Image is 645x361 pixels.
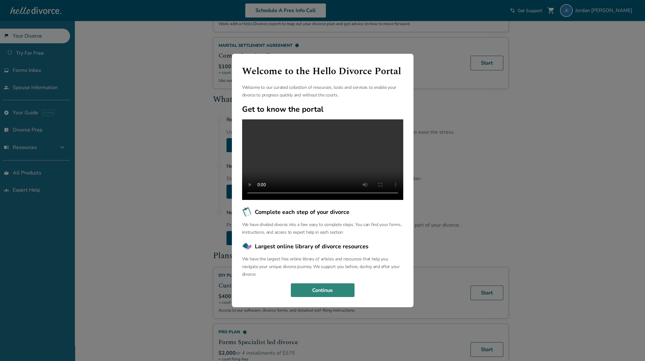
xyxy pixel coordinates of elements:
[242,221,403,236] p: We have divided divorce into a few easy to complete steps. You can find your forms, instructions,...
[242,84,403,99] p: Welcome to our curated collection of resources, tools and services to enable your divorce to prog...
[242,255,403,278] p: We have the largest free online library of articles and resources that help you navigate your uni...
[291,283,355,297] button: Continue
[255,242,369,251] span: Largest online library of divorce resources
[242,241,252,251] img: Largest online library of divorce resources
[242,104,403,114] h2: Get to know the portal
[242,207,252,217] img: Complete each step of your divorce
[255,208,349,216] span: Complete each step of your divorce
[613,330,645,361] iframe: Chat Widget
[242,64,403,79] h1: Welcome to the Hello Divorce Portal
